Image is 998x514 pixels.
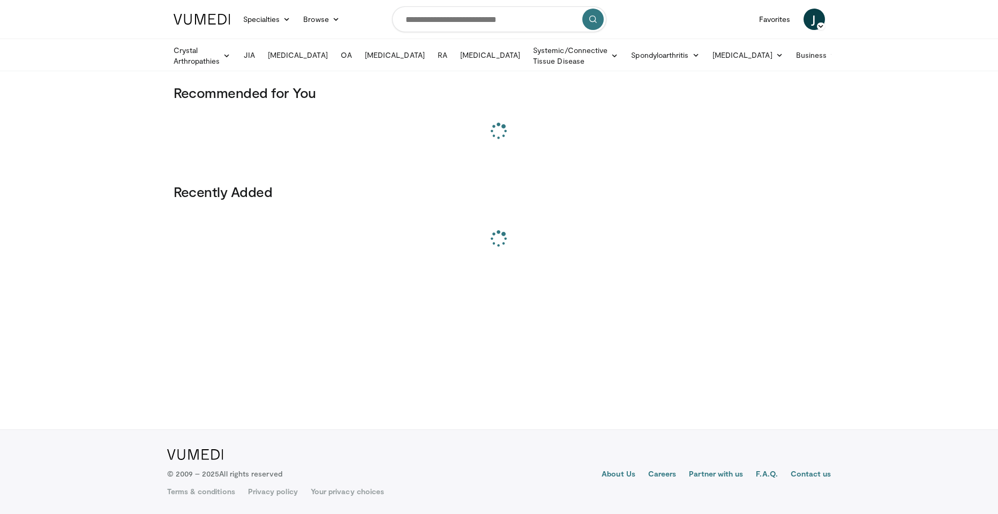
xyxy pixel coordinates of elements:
a: Favorites [753,9,797,30]
a: Privacy policy [248,486,298,497]
a: JIA [237,44,261,66]
a: Systemic/Connective Tissue Disease [527,45,625,66]
a: Careers [648,468,677,481]
a: F.A.Q. [756,468,777,481]
a: RA [431,44,454,66]
a: J [804,9,825,30]
a: [MEDICAL_DATA] [261,44,334,66]
h3: Recommended for You [174,84,825,101]
a: About Us [602,468,635,481]
p: © 2009 – 2025 [167,468,282,479]
img: VuMedi Logo [174,14,230,25]
a: [MEDICAL_DATA] [706,44,790,66]
a: Crystal Arthropathies [167,45,237,66]
a: Spondyloarthritis [625,44,706,66]
h3: Recently Added [174,183,825,200]
a: [MEDICAL_DATA] [454,44,527,66]
input: Search topics, interventions [392,6,606,32]
a: Business [790,44,844,66]
a: Contact us [791,468,831,481]
span: All rights reserved [219,469,282,478]
img: VuMedi Logo [167,449,223,460]
a: OA [334,44,358,66]
a: Browse [297,9,346,30]
a: Terms & conditions [167,486,235,497]
a: [MEDICAL_DATA] [358,44,431,66]
a: Your privacy choices [311,486,384,497]
a: Partner with us [689,468,743,481]
a: Specialties [237,9,297,30]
